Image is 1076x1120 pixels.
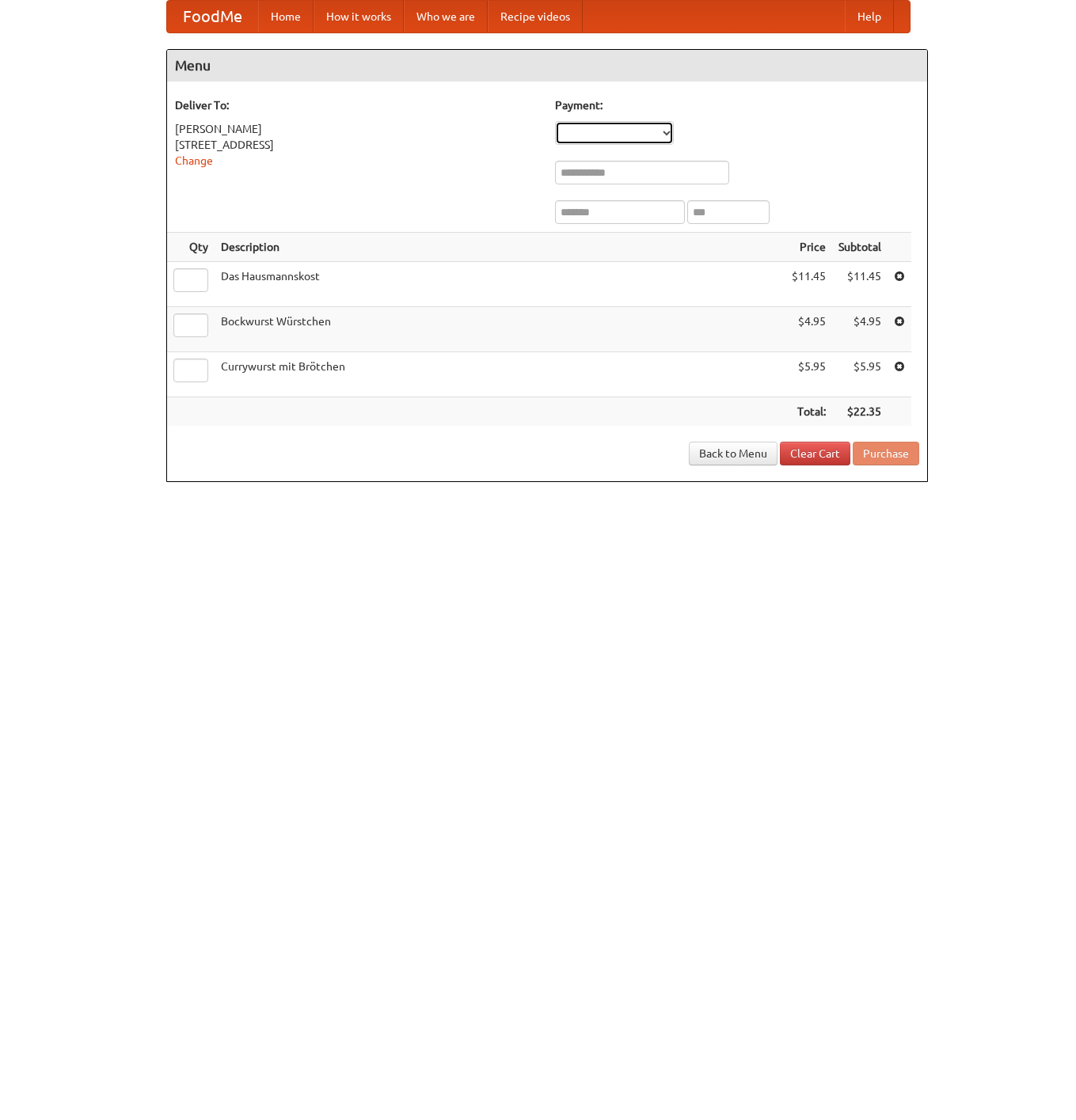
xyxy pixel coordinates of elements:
[258,1,314,32] a: Home
[832,233,888,262] th: Subtotal
[167,50,927,82] h4: Menu
[785,397,832,427] th: Total:
[167,233,215,262] th: Qty
[175,97,539,113] h5: Deliver To:
[404,1,488,32] a: Who we are
[832,397,888,427] th: $22.35
[215,307,785,352] td: Bockwurst Würstchen
[689,442,778,465] a: Back to Menu
[167,1,258,32] a: FoodMe
[785,307,832,352] td: $4.95
[215,233,785,262] th: Description
[832,307,888,352] td: $4.95
[175,121,539,137] div: [PERSON_NAME]
[215,352,785,397] td: Currywurst mit Brötchen
[845,1,894,32] a: Help
[314,1,404,32] a: How it works
[785,262,832,307] td: $11.45
[785,352,832,397] td: $5.95
[555,97,919,113] h5: Payment:
[780,442,850,465] a: Clear Cart
[832,262,888,307] td: $11.45
[215,262,785,307] td: Das Hausmannskost
[488,1,583,32] a: Recipe videos
[785,233,832,262] th: Price
[853,442,919,465] button: Purchase
[832,352,888,397] td: $5.95
[175,137,539,153] div: [STREET_ADDRESS]
[175,154,213,167] a: Change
